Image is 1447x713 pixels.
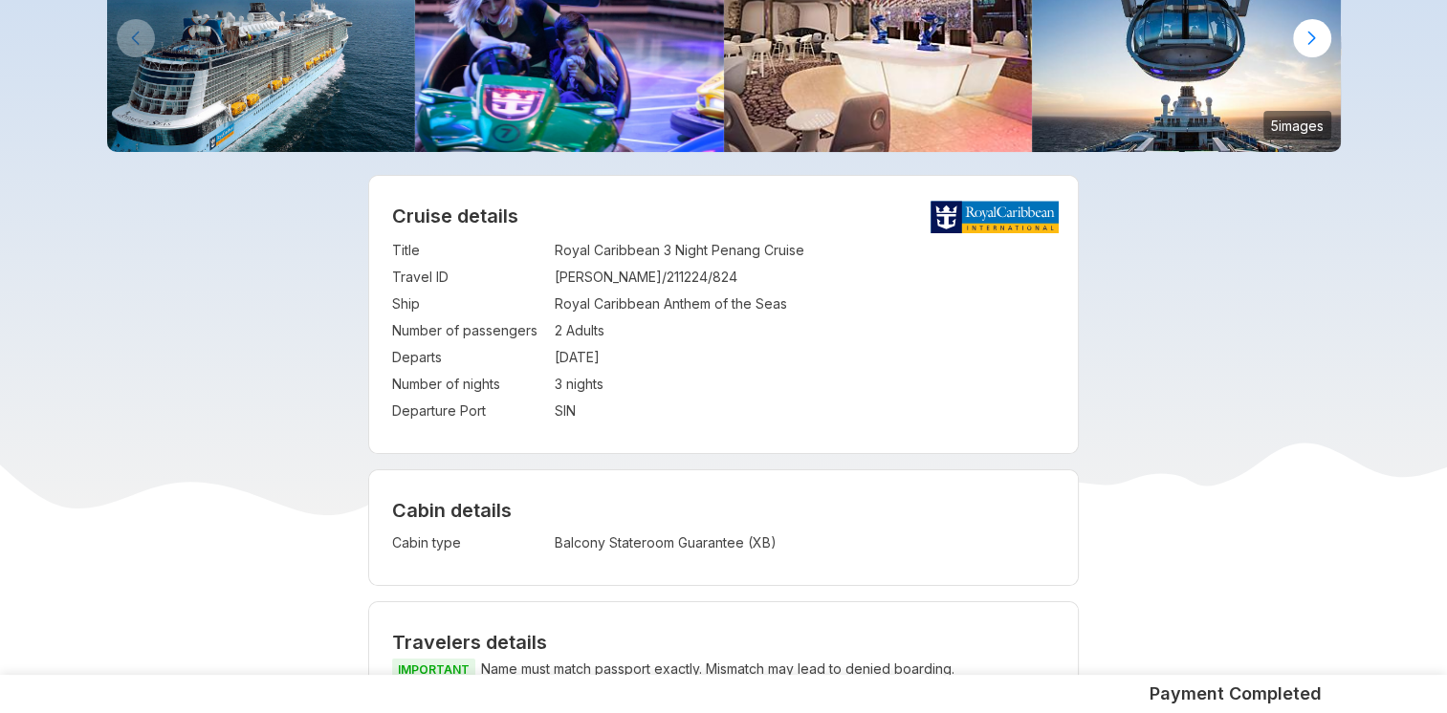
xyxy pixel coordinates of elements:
[1150,682,1322,705] h5: Payment Completed
[545,291,555,317] td: :
[545,371,555,398] td: :
[555,317,1055,344] td: 2 Adults
[545,529,555,556] td: :
[545,344,555,371] td: :
[555,371,1055,398] td: 3 nights
[545,237,555,264] td: :
[555,398,1055,424] td: SIN
[392,499,1055,522] h4: Cabin details
[392,371,545,398] td: Number of nights
[1263,111,1331,140] small: 5 images
[555,291,1055,317] td: Royal Caribbean Anthem of the Seas
[555,264,1055,291] td: [PERSON_NAME]/211224/824
[392,529,545,556] td: Cabin type
[392,264,545,291] td: Travel ID
[392,659,475,681] span: IMPORTANT
[392,291,545,317] td: Ship
[392,658,1055,681] p: Name must match passport exactly. Mismatch may lead to denied boarding.
[392,205,1055,227] h2: Cruise details
[392,398,545,424] td: Departure Port
[545,398,555,424] td: :
[555,237,1055,264] td: Royal Caribbean 3 Night Penang Cruise
[555,344,1055,371] td: [DATE]
[545,317,555,344] td: :
[392,631,1055,654] h2: Travelers details
[392,237,545,264] td: Title
[392,317,545,344] td: Number of passengers
[555,529,907,556] td: Balcony Stateroom Guarantee (XB)
[545,264,555,291] td: :
[392,344,545,371] td: Departs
